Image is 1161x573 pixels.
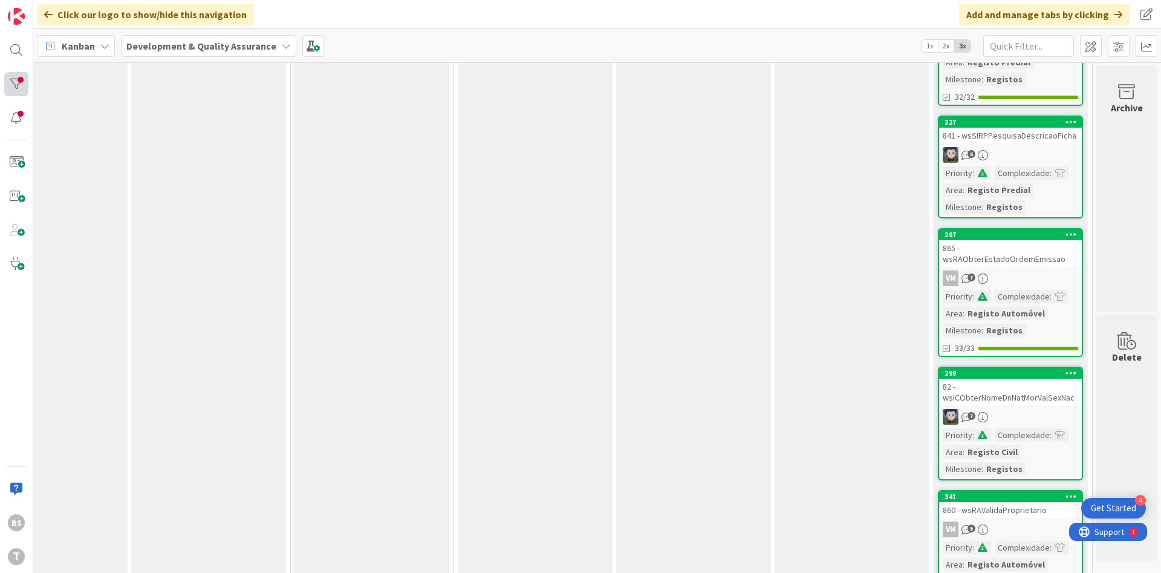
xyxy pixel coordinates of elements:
[939,502,1082,518] div: 860 - wsRAValidaProprietario
[943,409,958,425] img: LS
[945,231,1082,239] div: 207
[939,491,1082,502] div: 341
[939,128,1082,143] div: 841 - wsSIRPPesquisaDescricaoFicha
[1050,428,1052,442] span: :
[939,229,1082,240] div: 207
[943,541,972,554] div: Priority
[954,40,971,52] span: 3x
[37,4,254,25] div: Click our logo to show/hide this navigation
[964,183,1033,197] div: Registo Predial
[943,270,958,286] div: VM
[939,270,1082,286] div: VM
[964,445,1021,459] div: Registo Civil
[943,558,963,571] div: Area
[981,73,983,86] span: :
[968,273,975,281] span: 7
[983,35,1074,57] input: Quick Filter...
[945,118,1082,126] div: 327
[943,73,981,86] div: Milestone
[943,445,963,459] div: Area
[939,117,1082,128] div: 327
[945,369,1082,378] div: 299
[968,525,975,532] span: 5
[939,491,1082,518] div: 341860 - wsRAValidaProprietario
[8,8,25,25] img: Visit kanbanzone.com
[972,166,974,180] span: :
[943,522,958,537] div: VM
[981,462,983,476] span: :
[922,40,938,52] span: 1x
[955,342,975,355] span: 33/33
[1091,502,1136,514] div: Get Started
[939,229,1082,267] div: 207865 - wsRAObterEstadoOrdemEmissao
[964,558,1048,571] div: Registo Automóvel
[1135,495,1146,506] div: 4
[995,166,1050,180] div: Complexidade
[968,150,975,158] span: 6
[939,368,1082,379] div: 299
[943,428,972,442] div: Priority
[968,412,975,420] span: 7
[62,39,95,53] span: Kanban
[943,147,958,163] img: LS
[939,240,1082,267] div: 865 - wsRAObterEstadoOrdemEmissao
[938,40,954,52] span: 2x
[63,5,66,15] div: 1
[8,514,25,531] div: BS
[126,40,276,52] b: Development & Quality Assurance
[959,4,1130,25] div: Add and manage tabs by clicking
[995,541,1050,554] div: Complexidade
[1111,100,1143,115] div: Archive
[939,147,1082,163] div: LS
[995,428,1050,442] div: Complexidade
[938,367,1083,480] a: 29982 - wsICObterNomeDnNatMorValSexNacLSPriority:Complexidade:Area:Registo CivilMilestone:Registos
[983,73,1026,86] div: Registos
[995,290,1050,303] div: Complexidade
[972,290,974,303] span: :
[1081,498,1146,519] div: Open Get Started checklist, remaining modules: 4
[939,117,1082,143] div: 327841 - wsSIRPPesquisaDescricaoFicha
[963,183,964,197] span: :
[8,548,25,565] div: T
[943,462,981,476] div: Milestone
[972,541,974,554] span: :
[964,307,1048,320] div: Registo Automóvel
[955,91,975,103] span: 32/32
[943,324,981,337] div: Milestone
[943,307,963,320] div: Area
[939,522,1082,537] div: VM
[1112,350,1142,364] div: Delete
[963,558,964,571] span: :
[945,493,1082,501] div: 341
[963,307,964,320] span: :
[943,166,972,180] div: Priority
[943,290,972,303] div: Priority
[939,368,1082,405] div: 29982 - wsICObterNomeDnNatMorValSexNac
[983,324,1026,337] div: Registos
[938,116,1083,218] a: 327841 - wsSIRPPesquisaDescricaoFichaLSPriority:Complexidade:Area:Registo PredialMilestone:Registos
[983,462,1026,476] div: Registos
[939,409,1082,425] div: LS
[943,183,963,197] div: Area
[1050,290,1052,303] span: :
[938,228,1083,357] a: 207865 - wsRAObterEstadoOrdemEmissaoVMPriority:Complexidade:Area:Registo AutomóvelMilestone:Regis...
[981,200,983,214] span: :
[943,200,981,214] div: Milestone
[1050,541,1052,554] span: :
[983,200,1026,214] div: Registos
[25,2,55,16] span: Support
[939,379,1082,405] div: 82 - wsICObterNomeDnNatMorValSexNac
[972,428,974,442] span: :
[1050,166,1052,180] span: :
[981,324,983,337] span: :
[963,445,964,459] span: :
